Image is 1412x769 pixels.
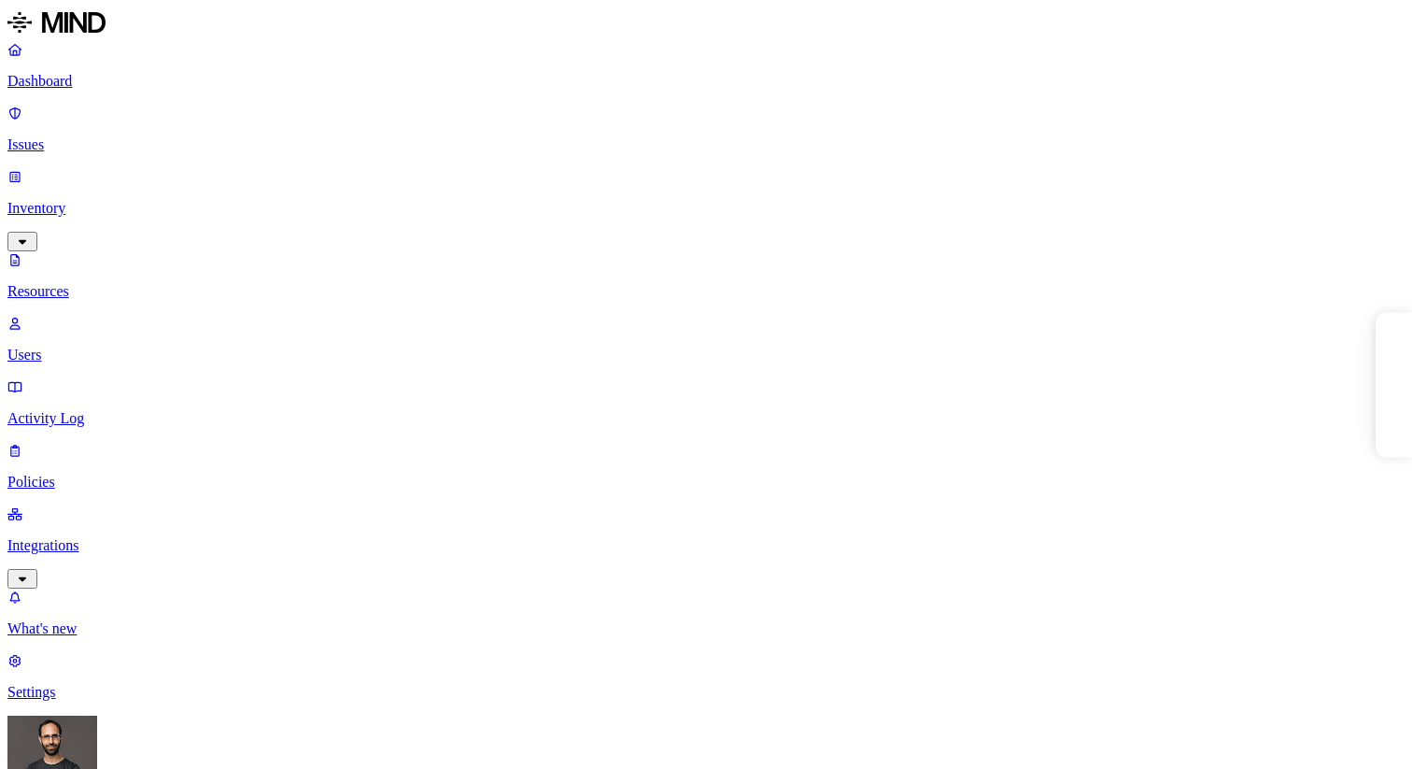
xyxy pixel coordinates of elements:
a: Integrations [7,506,1405,586]
a: Issues [7,105,1405,153]
a: Policies [7,442,1405,491]
a: Dashboard [7,41,1405,90]
p: Activity Log [7,410,1405,427]
p: Integrations [7,537,1405,554]
a: What's new [7,589,1405,637]
a: Resources [7,251,1405,300]
a: Activity Log [7,378,1405,427]
p: Policies [7,474,1405,491]
p: Resources [7,283,1405,300]
img: MIND [7,7,106,37]
a: Inventory [7,168,1405,249]
p: Dashboard [7,73,1405,90]
p: Users [7,347,1405,363]
a: Settings [7,652,1405,701]
p: Inventory [7,200,1405,217]
p: What's new [7,620,1405,637]
a: MIND [7,7,1405,41]
p: Settings [7,684,1405,701]
p: Issues [7,136,1405,153]
a: Users [7,315,1405,363]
